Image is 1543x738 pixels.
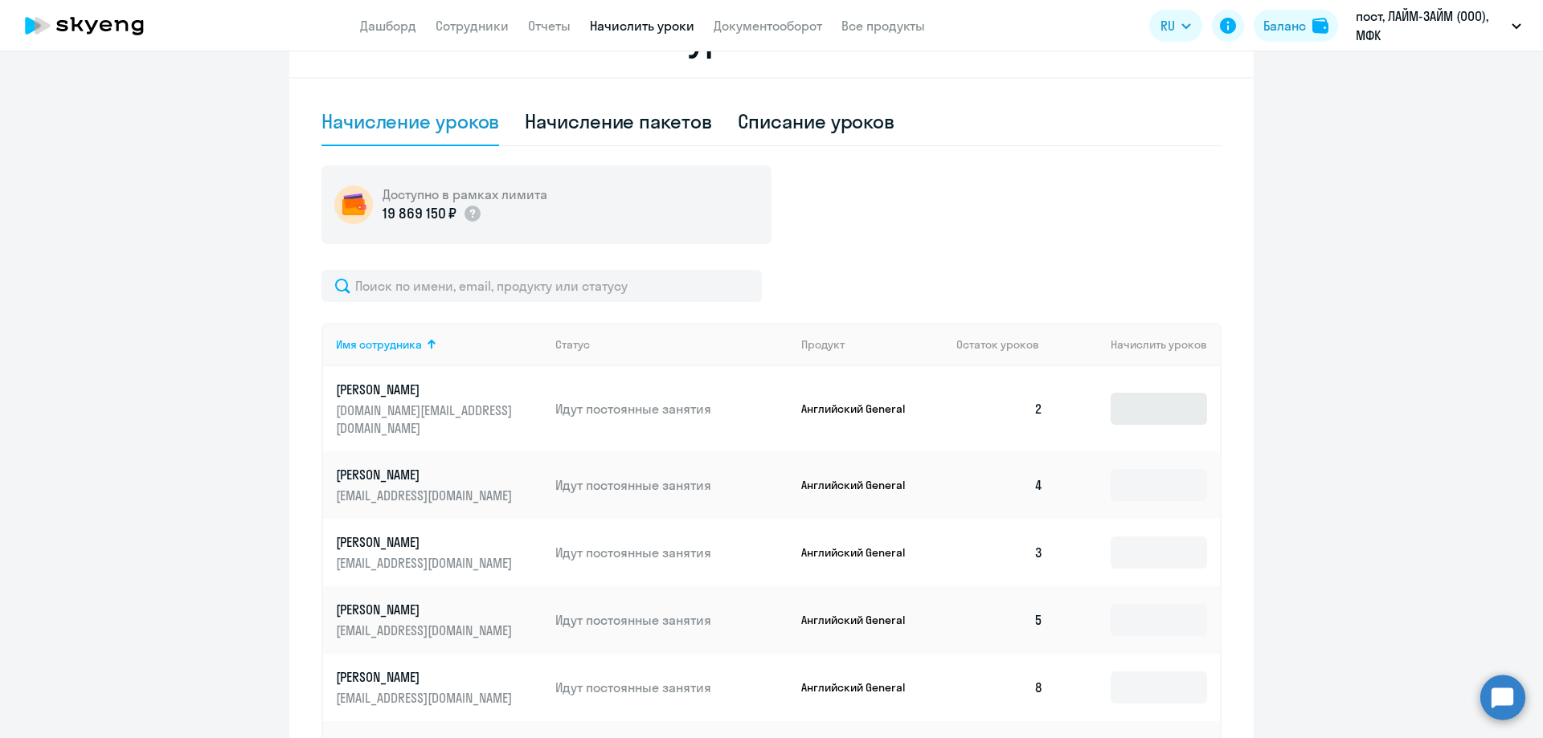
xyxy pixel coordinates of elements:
[943,451,1056,519] td: 4
[714,18,822,34] a: Документооборот
[555,476,788,494] p: Идут постоянные занятия
[943,654,1056,721] td: 8
[1263,16,1306,35] div: Баланс
[336,337,422,352] div: Имя сотрудника
[1312,18,1328,34] img: balance
[336,533,542,572] a: [PERSON_NAME][EMAIL_ADDRESS][DOMAIN_NAME]
[336,466,542,504] a: [PERSON_NAME][EMAIL_ADDRESS][DOMAIN_NAME]
[1056,323,1220,366] th: Начислить уроков
[336,487,516,504] p: [EMAIL_ADDRESS][DOMAIN_NAME]
[590,18,694,34] a: Начислить уроки
[336,402,516,437] p: [DOMAIN_NAME][EMAIL_ADDRESS][DOMAIN_NAME]
[555,337,788,352] div: Статус
[801,402,922,416] p: Английский General
[801,545,922,560] p: Английский General
[336,622,516,639] p: [EMAIL_ADDRESS][DOMAIN_NAME]
[555,544,788,561] p: Идут постоянные занятия
[943,586,1056,654] td: 5
[383,203,456,224] p: 19 869 150 ₽
[801,613,922,627] p: Английский General
[1356,6,1505,45] p: пост, ЛАЙМ-ЗАЙМ (ООО), МФК
[801,337,845,352] div: Продукт
[336,601,516,618] p: [PERSON_NAME]
[336,466,516,483] p: [PERSON_NAME]
[956,337,1056,352] div: Остаток уроков
[943,366,1056,451] td: 2
[360,18,416,34] a: Дашборд
[801,337,944,352] div: Продукт
[525,108,711,134] div: Начисление пакетов
[336,337,542,352] div: Имя сотрудника
[336,381,542,437] a: [PERSON_NAME][DOMAIN_NAME][EMAIL_ADDRESS][DOMAIN_NAME]
[801,478,922,492] p: Английский General
[555,679,788,696] p: Идут постоянные занятия
[336,381,516,398] p: [PERSON_NAME]
[336,554,516,572] p: [EMAIL_ADDRESS][DOMAIN_NAME]
[336,533,516,551] p: [PERSON_NAME]
[336,668,542,707] a: [PERSON_NAME][EMAIL_ADDRESS][DOMAIN_NAME]
[1149,10,1202,42] button: RU
[336,668,516,686] p: [PERSON_NAME]
[336,601,542,639] a: [PERSON_NAME][EMAIL_ADDRESS][DOMAIN_NAME]
[336,689,516,707] p: [EMAIL_ADDRESS][DOMAIN_NAME]
[956,337,1039,352] span: Остаток уроков
[528,18,571,34] a: Отчеты
[334,186,373,224] img: wallet-circle.png
[321,19,1222,58] h2: Начисление и списание уроков
[321,108,499,134] div: Начисление уроков
[841,18,925,34] a: Все продукты
[555,611,788,629] p: Идут постоянные занятия
[738,108,895,134] div: Списание уроков
[943,519,1056,586] td: 3
[1254,10,1338,42] button: Балансbalance
[555,337,590,352] div: Статус
[321,270,762,302] input: Поиск по имени, email, продукту или статусу
[1160,16,1175,35] span: RU
[801,680,922,695] p: Английский General
[383,186,547,203] h5: Доступно в рамках лимита
[1348,6,1529,45] button: пост, ЛАЙМ-ЗАЙМ (ООО), МФК
[436,18,509,34] a: Сотрудники
[555,400,788,418] p: Идут постоянные занятия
